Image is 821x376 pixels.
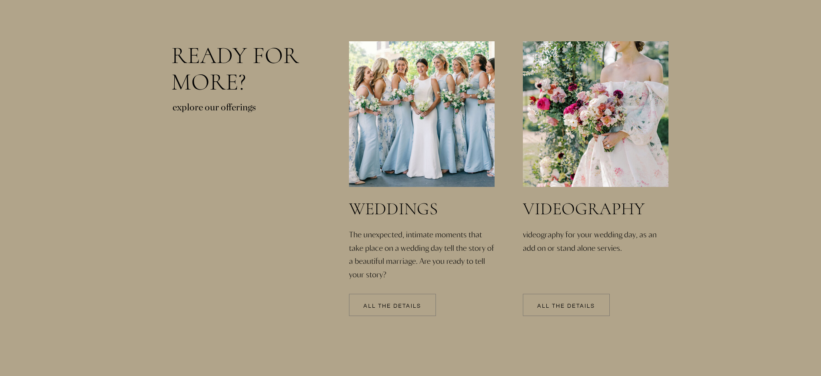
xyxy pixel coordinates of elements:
a: videography [523,200,668,218]
a: The unexpected, intimate moments that take place on a wedding day tell the story of a beautiful m... [349,228,497,266]
a: All the details [523,303,610,309]
h2: Ready for more? [171,43,332,82]
p: explore our offerings [173,100,269,122]
a: weddings [349,200,502,218]
a: All the details [349,303,436,309]
a: videography for your wedding day, as an add on or stand alone servies. [523,228,671,288]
